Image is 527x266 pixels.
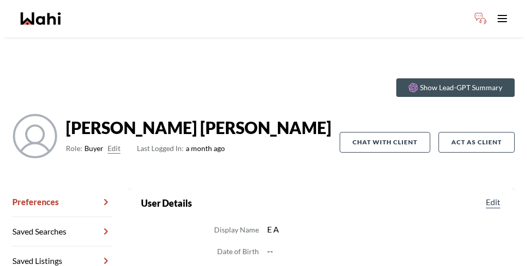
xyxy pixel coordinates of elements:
span: Last Logged In: [137,144,184,153]
a: Saved Searches [12,217,112,246]
dd: -- [267,244,502,258]
span: a month ago [137,142,225,155]
button: Toggle open navigation menu [492,8,513,29]
a: Preferences [12,188,112,217]
button: Edit [108,142,120,155]
button: Act as Client [438,132,515,153]
span: Buyer [84,142,103,155]
button: Chat with client [340,132,430,153]
span: Role: [66,142,82,155]
p: Show Lead-GPT Summary [420,82,502,93]
a: Wahi homepage [21,12,61,25]
dt: Display Name [214,224,259,236]
dt: Date of Birth [217,245,259,258]
dd: E A [267,223,502,236]
button: Edit [484,196,502,208]
h2: User Details [141,196,192,210]
button: Show Lead-GPT Summary [396,78,515,97]
strong: [PERSON_NAME] [PERSON_NAME] [66,118,331,138]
